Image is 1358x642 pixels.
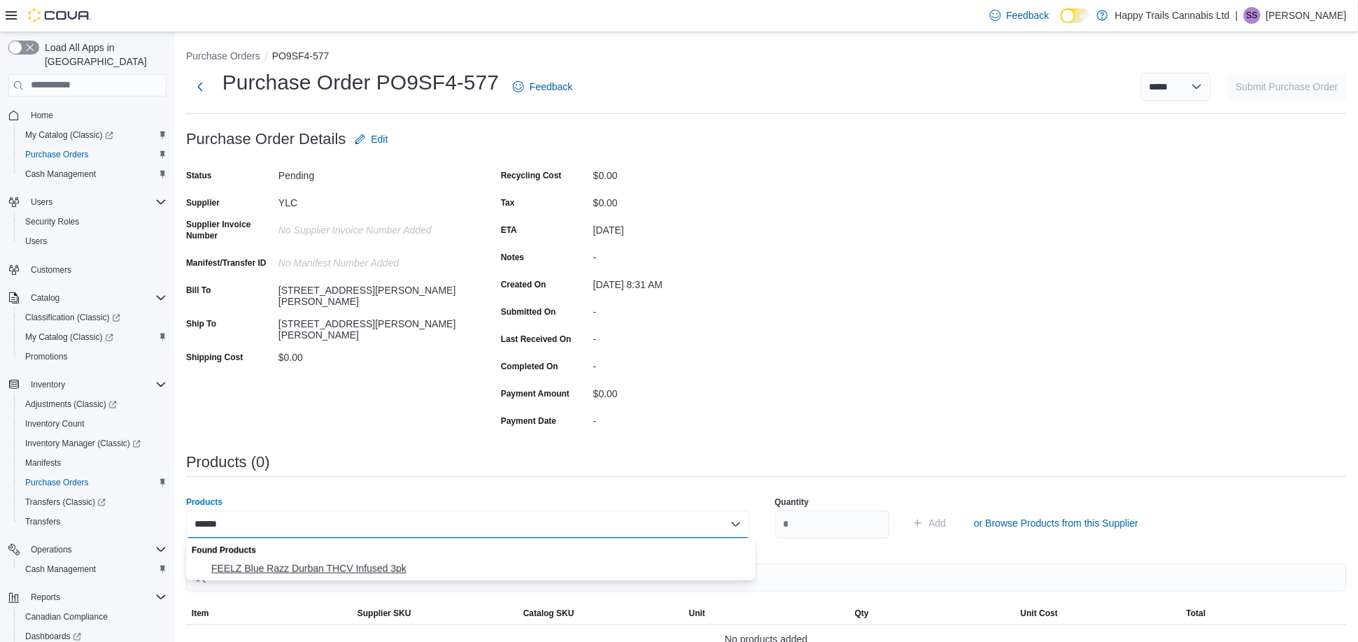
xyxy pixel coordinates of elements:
div: $0.00 [593,164,781,181]
span: Inventory Manager (Classic) [20,435,167,452]
button: Users [25,194,58,211]
p: Happy Trails Cannabis Ltd [1115,7,1230,24]
span: Inventory [31,379,65,390]
label: Shipping Cost [186,352,243,363]
div: $0.00 [593,383,781,399]
button: Catalog SKU [518,602,684,625]
label: Created On [501,279,546,290]
label: Ship To [186,318,216,329]
span: Home [25,106,167,124]
div: [STREET_ADDRESS][PERSON_NAME][PERSON_NAME] [278,279,466,307]
button: Users [3,192,172,212]
div: - [593,328,781,345]
span: Security Roles [25,216,79,227]
a: Home [25,107,59,124]
a: Classification (Classic) [20,309,126,326]
span: Manifests [25,457,61,469]
p: [PERSON_NAME] [1266,7,1347,24]
label: Payment Amount [501,388,570,399]
span: Classification (Classic) [25,312,120,323]
a: My Catalog (Classic) [20,329,119,345]
a: Transfers (Classic) [14,492,172,512]
button: Close list of options [730,519,742,530]
a: Canadian Compliance [20,608,113,625]
span: Purchase Orders [20,146,167,163]
a: Inventory Manager (Classic) [20,435,146,452]
span: Purchase Orders [25,477,89,488]
div: $0.00 [593,192,781,208]
label: Quantity [775,497,809,508]
span: Cash Management [25,169,96,180]
div: - [593,355,781,372]
a: Customers [25,262,77,278]
button: Inventory Count [14,414,172,434]
span: SS [1247,7,1258,24]
label: Last Received On [501,334,572,345]
span: Promotions [20,348,167,365]
button: Next [186,73,214,101]
span: Purchase Orders [25,149,89,160]
label: Payment Date [501,415,556,427]
button: Purchase Orders [14,473,172,492]
a: Inventory Count [20,415,90,432]
div: Sandy Sierra [1244,7,1261,24]
button: Operations [3,540,172,559]
div: YLC [278,192,466,208]
input: Dark Mode [1061,8,1090,23]
a: Promotions [20,348,73,365]
span: My Catalog (Classic) [20,127,167,143]
span: Users [31,197,52,208]
span: Catalog [31,292,59,304]
span: Adjustments (Classic) [20,396,167,413]
span: Total [1187,608,1206,619]
button: Transfers [14,512,172,532]
span: Qty [855,608,869,619]
span: My Catalog (Classic) [25,129,113,141]
a: My Catalog (Classic) [14,125,172,145]
span: Dark Mode [1061,23,1061,24]
div: No Supplier Invoice Number added [278,219,466,236]
button: Add [907,509,952,537]
button: Canadian Compliance [14,607,172,627]
button: Total [1181,602,1347,625]
a: Feedback [984,1,1055,29]
button: FEELZ Blue Razz Durban THCV Infused 3pk [186,559,756,579]
span: Operations [31,544,72,555]
a: Classification (Classic) [14,308,172,327]
button: PO9SF4-577 [272,50,330,62]
label: Bill To [186,285,211,296]
label: Supplier Invoice Number [186,219,273,241]
nav: An example of EuiBreadcrumbs [186,49,1347,66]
span: Operations [25,541,167,558]
button: Inventory [3,375,172,394]
span: Security Roles [20,213,167,230]
a: Transfers (Classic) [20,494,111,511]
label: Notes [501,252,524,263]
span: Purchase Orders [20,474,167,491]
button: Promotions [14,347,172,366]
a: Users [20,233,52,250]
span: Customers [25,261,167,278]
span: Canadian Compliance [25,611,108,622]
span: Submit Purchase Order [1236,80,1338,94]
div: - [593,301,781,318]
div: - [593,410,781,427]
span: Adjustments (Classic) [25,399,117,410]
button: Security Roles [14,212,172,231]
img: Cova [28,8,91,22]
a: Inventory Manager (Classic) [14,434,172,453]
div: No Manifest Number added [278,252,466,269]
span: Load All Apps in [GEOGRAPHIC_DATA] [39,41,167,69]
label: Manifest/Transfer ID [186,257,267,269]
button: Qty [849,602,1015,625]
span: Cash Management [25,564,96,575]
button: Operations [25,541,78,558]
a: Cash Management [20,166,101,183]
label: Recycling Cost [501,170,562,181]
a: Cash Management [20,561,101,578]
button: Edit [349,125,394,153]
div: - [593,246,781,263]
span: Users [20,233,167,250]
span: Catalog [25,290,167,306]
span: Add [929,516,947,530]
